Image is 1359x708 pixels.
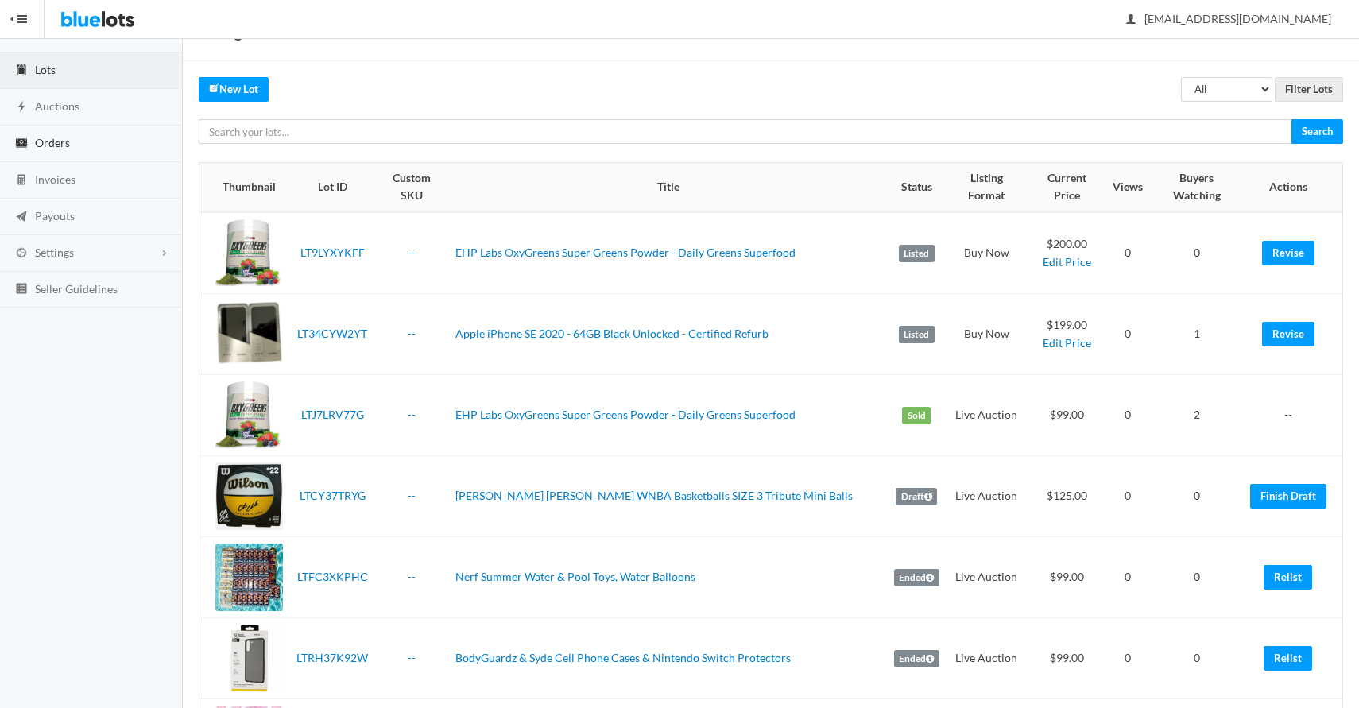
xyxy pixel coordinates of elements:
[408,570,416,583] a: --
[1264,565,1312,590] a: Relist
[14,173,29,188] ion-icon: calculator
[35,246,74,259] span: Settings
[455,489,853,502] a: [PERSON_NAME] [PERSON_NAME] WNBA Basketballs SIZE 3 Tribute Mini Balls
[199,119,1292,144] input: Search your lots...
[1106,375,1149,456] td: 0
[1275,77,1343,102] input: Filter Lots
[946,294,1028,375] td: Buy Now
[1106,212,1149,294] td: 0
[35,99,79,113] span: Auctions
[899,326,935,343] label: Listed
[1028,456,1106,537] td: $125.00
[1149,294,1244,375] td: 1
[14,210,29,225] ion-icon: paper plane
[35,136,70,149] span: Orders
[899,245,935,262] label: Listed
[1028,537,1106,618] td: $99.00
[35,282,118,296] span: Seller Guidelines
[1106,456,1149,537] td: 0
[1264,646,1312,671] a: Relist
[199,163,289,212] th: Thumbnail
[1149,163,1244,212] th: Buyers Watching
[14,64,29,79] ion-icon: clipboard
[1149,456,1244,537] td: 0
[35,209,75,222] span: Payouts
[946,618,1028,699] td: Live Auction
[1149,537,1244,618] td: 0
[1028,163,1106,212] th: Current Price
[35,26,90,40] span: Dashboard
[1149,375,1244,456] td: 2
[946,212,1028,294] td: Buy Now
[946,375,1028,456] td: Live Auction
[408,489,416,502] a: --
[1123,13,1139,28] ion-icon: person
[35,63,56,76] span: Lots
[1028,212,1106,294] td: $200.00
[14,137,29,152] ion-icon: cash
[455,651,791,664] a: BodyGuardz & Syde Cell Phone Cases & Nintendo Switch Protectors
[449,163,888,212] th: Title
[300,489,366,502] a: LTCY37TRYG
[1127,12,1331,25] span: [EMAIL_ADDRESS][DOMAIN_NAME]
[375,163,449,212] th: Custom SKU
[408,246,416,259] a: --
[1028,294,1106,375] td: $199.00
[1262,322,1314,346] a: Revise
[894,569,939,586] label: Ended
[209,83,219,93] ion-icon: create
[455,408,796,421] a: EHP Labs OxyGreens Super Greens Powder - Daily Greens Superfood
[1250,484,1326,509] a: Finish Draft
[199,77,269,102] a: createNew Lot
[902,407,931,424] label: Sold
[455,570,695,583] a: Nerf Summer Water & Pool Toys, Water Balloons
[455,327,769,340] a: Apple iPhone SE 2020 - 64GB Black Unlocked - Certified Refurb
[14,27,29,42] ion-icon: speedometer
[1262,241,1314,265] a: Revise
[296,651,368,664] a: LTRH37K92W
[297,327,367,340] a: LT34CYW2YT
[14,282,29,297] ion-icon: list box
[1244,163,1342,212] th: Actions
[35,172,75,186] span: Invoices
[14,246,29,261] ion-icon: cog
[888,163,946,212] th: Status
[408,651,416,664] a: --
[408,327,416,340] a: --
[1043,336,1091,350] a: Edit Price
[14,100,29,115] ion-icon: flash
[1106,163,1149,212] th: Views
[1106,294,1149,375] td: 0
[1149,618,1244,699] td: 0
[1149,212,1244,294] td: 0
[297,570,368,583] a: LTFC3XKPHC
[1028,375,1106,456] td: $99.00
[1106,537,1149,618] td: 0
[289,163,375,212] th: Lot ID
[946,537,1028,618] td: Live Auction
[1028,618,1106,699] td: $99.00
[1291,119,1343,144] input: Search
[946,163,1028,212] th: Listing Format
[1106,618,1149,699] td: 0
[896,488,937,505] label: Draft
[301,408,364,421] a: LTJ7LRV77G
[894,650,939,667] label: Ended
[946,456,1028,537] td: Live Auction
[408,408,416,421] a: --
[1043,255,1091,269] a: Edit Price
[1244,375,1342,456] td: --
[455,246,796,259] a: EHP Labs OxyGreens Super Greens Powder - Daily Greens Superfood
[300,246,365,259] a: LT9LYXYKFF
